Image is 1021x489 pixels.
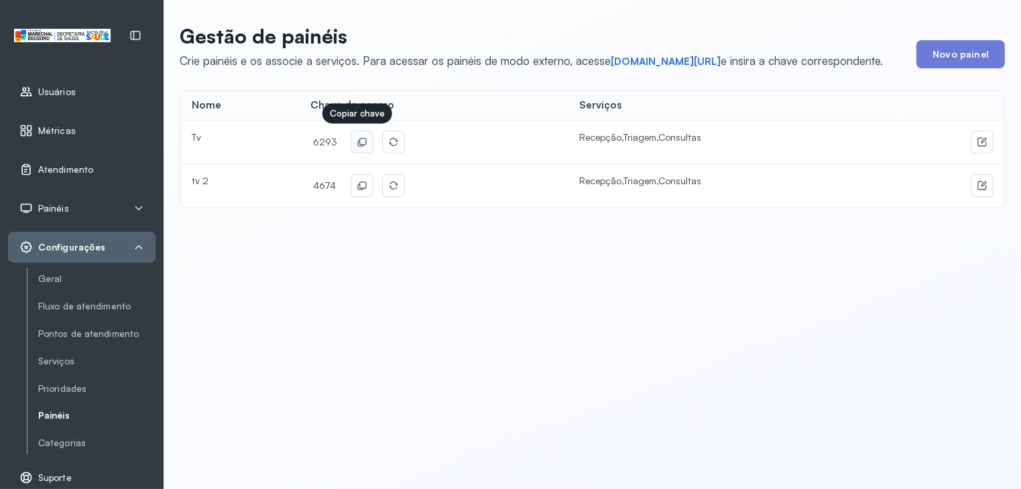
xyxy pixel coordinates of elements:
[192,99,289,112] div: Nome
[38,328,156,340] a: Pontos de atendimento
[310,133,341,151] span: 6293
[180,54,883,68] span: Crie painéis e os associe a serviços. Para acessar os painéis de modo externo, acesse e insira a ...
[38,353,156,370] a: Serviços
[38,86,76,98] span: Usuários
[659,175,702,186] span: Consultas
[180,24,883,48] p: Gestão de painéis
[611,55,721,68] a: [DOMAIN_NAME][URL]
[38,326,156,342] a: Pontos de atendimento
[38,273,156,285] a: Geral
[38,410,156,421] a: Painéis
[19,124,144,137] a: Métricas
[38,271,156,287] a: Geral
[14,29,111,42] img: Logotipo do estabelecimento
[310,177,341,194] span: 4674
[38,242,105,253] span: Configurações
[659,131,702,143] span: Consultas
[38,164,93,176] span: Atendimento
[580,99,893,112] div: Serviços
[38,407,156,424] a: Painéis
[38,356,156,367] a: Serviços
[624,131,659,143] span: Triagem,
[580,131,624,143] span: Recepção,
[310,99,558,112] div: Chave de acesso
[38,298,156,315] a: Fluxo de atendimento
[624,175,659,186] span: Triagem,
[580,175,624,186] span: Recepção,
[38,437,156,449] a: Categorias
[38,301,156,312] a: Fluxo de atendimento
[916,40,1005,68] button: Novo painel
[38,435,156,451] a: Categorias
[38,380,156,397] a: Prioridades
[19,85,144,98] a: Usuários
[192,131,201,143] span: Tv
[38,125,76,137] span: Métricas
[38,203,69,214] span: Painéis
[38,383,156,395] a: Prioridades
[192,175,208,186] span: tv 2
[19,163,144,176] a: Atendimento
